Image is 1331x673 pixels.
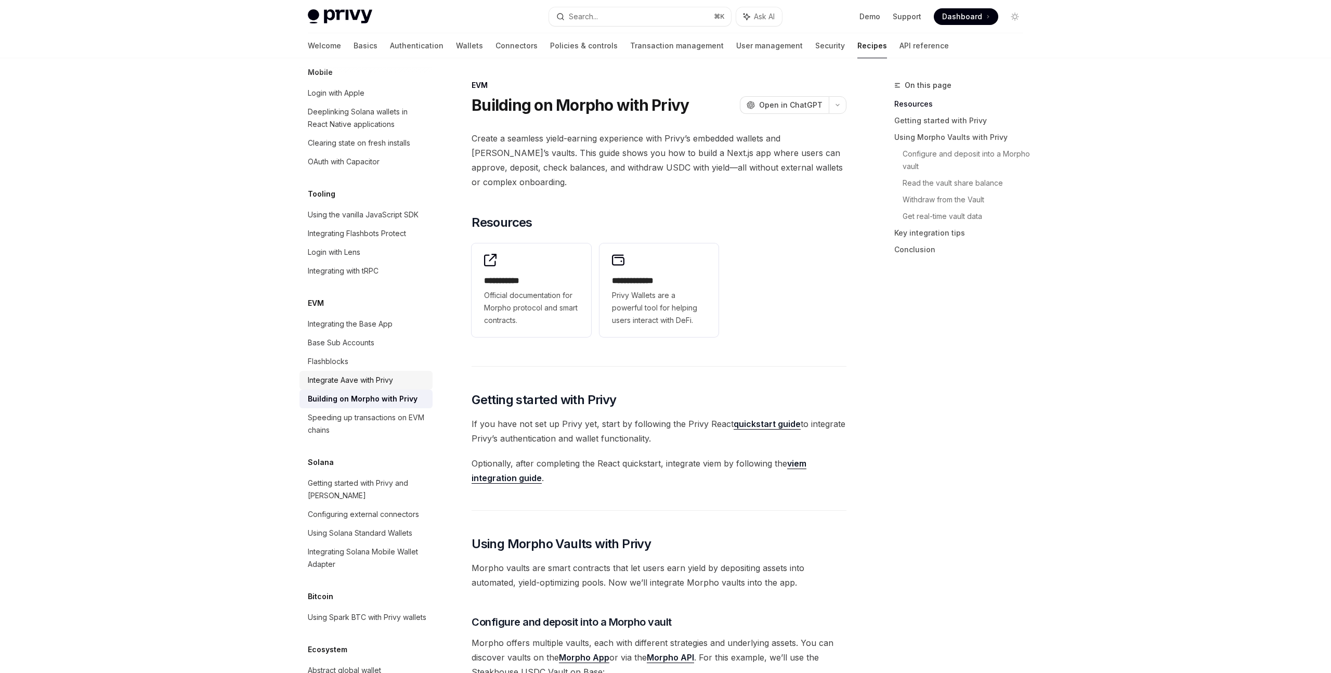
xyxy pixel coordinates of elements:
[299,243,433,262] a: Login with Lens
[472,417,846,446] span: If you have not set up Privy yet, start by following the Privy React to integrate Privy’s authent...
[299,390,433,408] a: Building on Morpho with Privy
[1007,8,1023,25] button: Toggle dark mode
[472,536,651,552] span: Using Morpho Vaults with Privy
[299,474,433,505] a: Getting started with Privy and [PERSON_NAME]
[308,9,372,24] img: light logo
[472,96,689,114] h1: Building on Morpho with Privy
[308,87,364,99] div: Login with Apple
[308,590,333,603] h5: Bitcoin
[630,33,724,58] a: Transaction management
[894,112,1032,129] a: Getting started with Privy
[299,333,433,352] a: Base Sub Accounts
[308,411,426,436] div: Speeding up transactions on EVM chains
[484,289,579,327] span: Official documentation for Morpho protocol and smart contracts.
[308,33,341,58] a: Welcome
[308,297,324,309] h5: EVM
[308,227,406,240] div: Integrating Flashbots Protect
[308,508,419,521] div: Configuring external connectors
[308,393,417,405] div: Building on Morpho with Privy
[308,106,426,131] div: Deeplinking Solana wallets in React Native applications
[456,33,483,58] a: Wallets
[472,615,672,629] span: Configure and deposit into a Morpho vault
[549,7,731,26] button: Search...⌘K
[903,191,1032,208] a: Withdraw from the Vault
[308,137,410,149] div: Clearing state on fresh installs
[308,209,419,221] div: Using the vanilla JavaScript SDK
[894,225,1032,241] a: Key integration tips
[308,643,347,656] h5: Ecosystem
[893,11,921,22] a: Support
[559,652,609,663] a: Morpho App
[740,96,829,114] button: Open in ChatGPT
[299,315,433,333] a: Integrating the Base App
[647,652,694,663] a: Morpho API
[308,477,426,502] div: Getting started with Privy and [PERSON_NAME]
[308,246,360,258] div: Login with Lens
[942,11,982,22] span: Dashboard
[299,505,433,524] a: Configuring external connectors
[734,419,801,430] a: quickstart guide
[472,561,846,590] span: Morpho vaults are smart contracts that let users earn yield by depositing assets into automated, ...
[308,527,412,539] div: Using Solana Standard Wallets
[308,374,393,386] div: Integrate Aave with Privy
[714,12,725,21] span: ⌘ K
[472,456,846,485] span: Optionally, after completing the React quickstart, integrate viem by following the .
[569,10,598,23] div: Search...
[472,80,846,90] div: EVM
[299,371,433,390] a: Integrate Aave with Privy
[894,96,1032,112] a: Resources
[299,262,433,280] a: Integrating with tRPC
[934,8,998,25] a: Dashboard
[299,102,433,134] a: Deeplinking Solana wallets in React Native applications
[472,392,616,408] span: Getting started with Privy
[815,33,845,58] a: Security
[354,33,377,58] a: Basics
[857,33,887,58] a: Recipes
[903,175,1032,191] a: Read the vault share balance
[894,129,1032,146] a: Using Morpho Vaults with Privy
[759,100,823,110] span: Open in ChatGPT
[299,134,433,152] a: Clearing state on fresh installs
[308,265,379,277] div: Integrating with tRPC
[299,84,433,102] a: Login with Apple
[299,152,433,171] a: OAuth with Capacitor
[495,33,538,58] a: Connectors
[299,352,433,371] a: Flashblocks
[472,214,532,231] span: Resources
[899,33,949,58] a: API reference
[299,524,433,542] a: Using Solana Standard Wallets
[308,456,334,469] h5: Solana
[903,208,1032,225] a: Get real-time vault data
[599,243,719,337] a: **** **** ***Privy Wallets are a powerful tool for helping users interact with DeFi.
[299,205,433,224] a: Using the vanilla JavaScript SDK
[894,241,1032,258] a: Conclusion
[472,243,591,337] a: **** **** *Official documentation for Morpho protocol and smart contracts.
[299,408,433,439] a: Speeding up transactions on EVM chains
[299,224,433,243] a: Integrating Flashbots Protect
[903,146,1032,175] a: Configure and deposit into a Morpho vault
[390,33,443,58] a: Authentication
[905,79,951,92] span: On this page
[472,131,846,189] span: Create a seamless yield-earning experience with Privy’s embedded wallets and [PERSON_NAME]’s vaul...
[308,546,426,571] div: Integrating Solana Mobile Wallet Adapter
[736,33,803,58] a: User management
[754,11,775,22] span: Ask AI
[308,336,374,349] div: Base Sub Accounts
[299,542,433,574] a: Integrating Solana Mobile Wallet Adapter
[308,188,335,200] h5: Tooling
[612,289,707,327] span: Privy Wallets are a powerful tool for helping users interact with DeFi.
[550,33,618,58] a: Policies & controls
[308,156,380,168] div: OAuth with Capacitor
[299,608,433,627] a: Using Spark BTC with Privy wallets
[859,11,880,22] a: Demo
[308,318,393,330] div: Integrating the Base App
[308,355,348,368] div: Flashblocks
[736,7,782,26] button: Ask AI
[308,611,426,624] div: Using Spark BTC with Privy wallets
